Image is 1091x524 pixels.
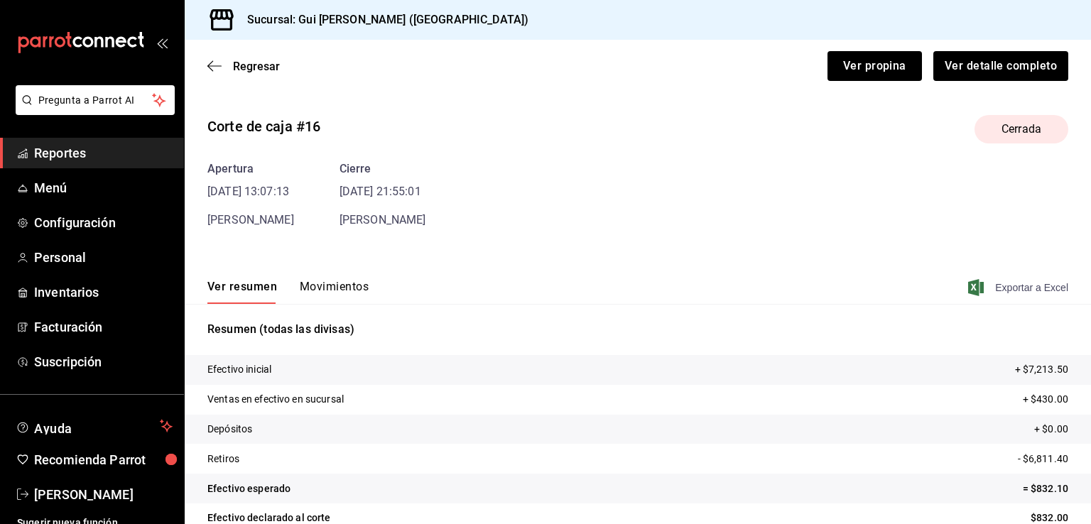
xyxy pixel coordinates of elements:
[207,422,252,437] p: Depósitos
[236,11,528,28] h3: Sucursal: Gui [PERSON_NAME] ([GEOGRAPHIC_DATA])
[34,352,173,371] span: Suscripción
[34,485,173,504] span: [PERSON_NAME]
[1018,452,1068,466] p: - $6,811.40
[971,279,1068,296] button: Exportar a Excel
[16,85,175,115] button: Pregunta a Parrot AI
[34,283,173,302] span: Inventarios
[34,450,173,469] span: Recomienda Parrot
[1034,422,1068,437] p: + $0.00
[340,213,426,226] span: [PERSON_NAME]
[38,93,153,108] span: Pregunta a Parrot AI
[1023,481,1068,496] p: = $832.10
[1015,362,1068,377] p: + $7,213.50
[233,60,280,73] span: Regresar
[207,452,239,466] p: Retiros
[207,481,291,496] p: Efectivo esperado
[207,60,280,73] button: Regresar
[34,213,173,232] span: Configuración
[34,317,173,337] span: Facturación
[207,321,1068,338] p: Resumen (todas las divisas)
[34,248,173,267] span: Personal
[207,362,271,377] p: Efectivo inicial
[933,51,1068,81] button: Ver detalle completo
[34,417,154,435] span: Ayuda
[207,116,320,137] div: Corte de caja #16
[827,51,922,81] button: Ver propina
[1023,392,1068,407] p: + $430.00
[207,392,344,407] p: Ventas en efectivo en sucursal
[34,178,173,197] span: Menú
[207,280,369,304] div: navigation tabs
[300,280,369,304] button: Movimientos
[34,143,173,163] span: Reportes
[207,183,294,200] time: [DATE] 13:07:13
[207,160,294,178] div: Apertura
[207,280,277,304] button: Ver resumen
[156,37,168,48] button: open_drawer_menu
[340,160,426,178] div: Cierre
[10,103,175,118] a: Pregunta a Parrot AI
[340,183,426,200] time: [DATE] 21:55:01
[207,213,294,226] span: [PERSON_NAME]
[993,121,1050,138] span: Cerrada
